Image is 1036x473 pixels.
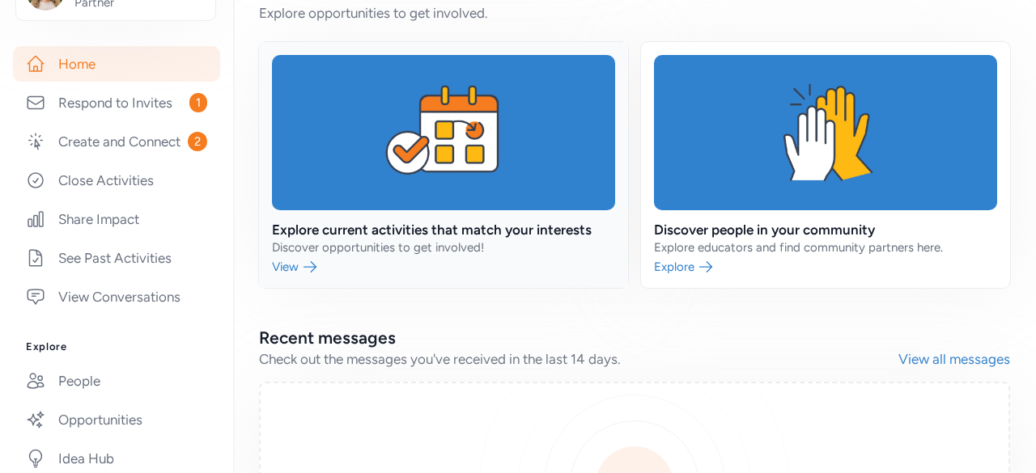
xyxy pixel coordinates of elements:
[26,340,207,353] h3: Explore
[13,85,220,120] a: Respond to Invites1
[13,402,220,437] a: Opportunities
[898,349,1010,369] a: View all messages
[13,279,220,315] a: View Conversations
[13,124,220,159] a: Create and Connect2
[189,93,207,112] span: 1
[259,349,898,369] div: Check out the messages you've received in the last 14 days.
[13,201,220,237] a: Share Impact
[13,46,220,82] a: Home
[188,132,207,151] span: 2
[259,3,1010,23] div: Explore opportunities to get involved.
[259,327,898,349] h2: Recent messages
[13,163,220,198] a: Close Activities
[13,363,220,399] a: People
[13,240,220,276] a: See Past Activities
